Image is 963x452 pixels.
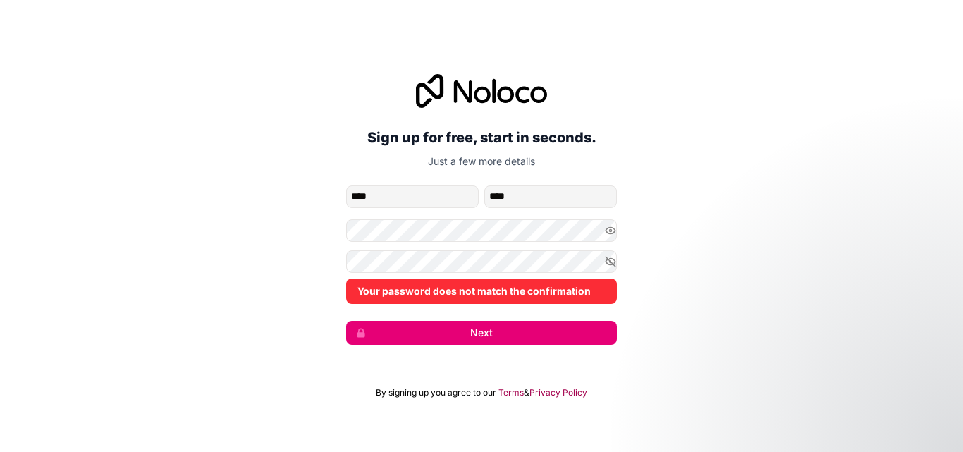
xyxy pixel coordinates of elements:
[346,321,617,345] button: Next
[376,387,496,398] span: By signing up you agree to our
[346,154,617,169] p: Just a few more details
[681,346,963,445] iframe: Intercom notifications message
[524,387,529,398] span: &
[484,185,617,208] input: family-name
[346,279,617,304] div: Your password does not match the confirmation
[346,250,617,273] input: Confirm password
[346,219,617,242] input: Password
[346,125,617,150] h2: Sign up for free, start in seconds.
[529,387,587,398] a: Privacy Policy
[346,185,479,208] input: given-name
[498,387,524,398] a: Terms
